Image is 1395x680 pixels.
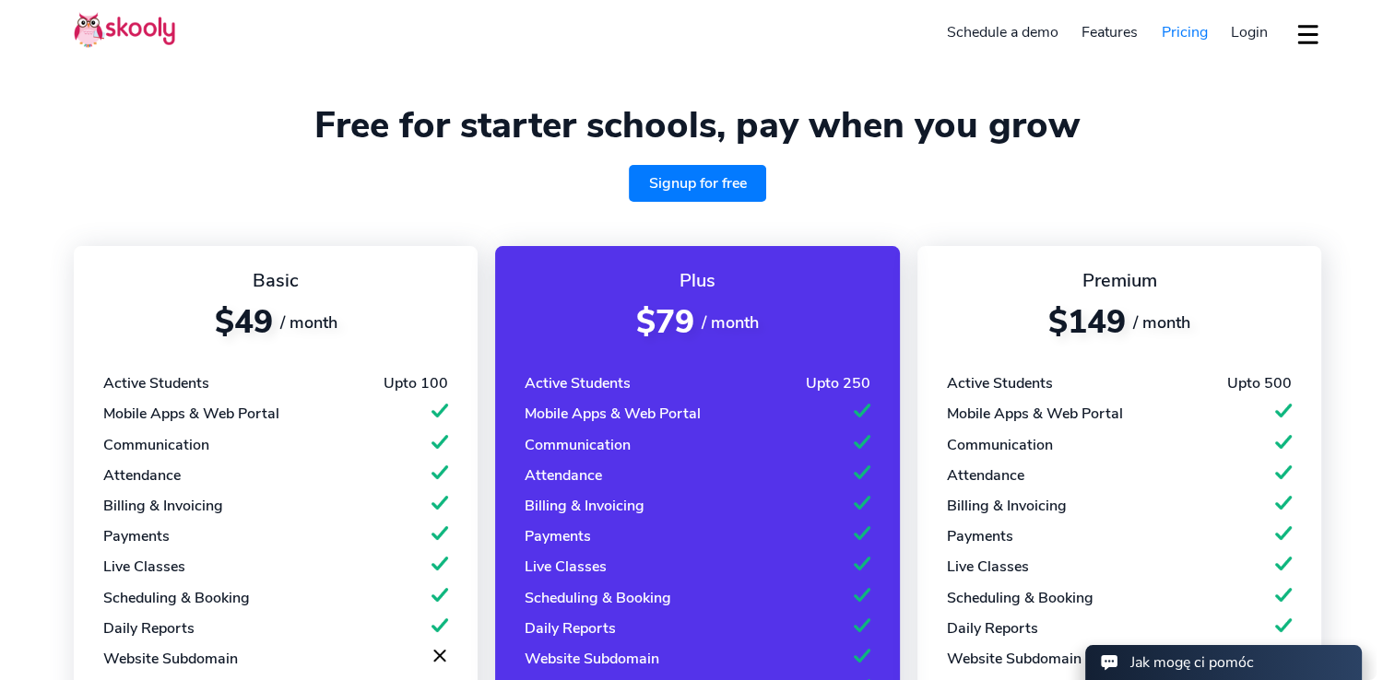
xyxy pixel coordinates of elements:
div: Scheduling & Booking [525,588,671,608]
span: / month [702,311,759,334]
div: Billing & Invoicing [947,496,1067,516]
span: $49 [215,300,273,344]
span: Pricing [1162,22,1208,42]
button: dropdown menu [1295,13,1321,55]
a: Pricing [1150,18,1220,47]
div: Attendance [103,465,181,486]
div: Attendance [947,465,1024,486]
div: Upto 100 [384,373,448,393]
div: Billing & Invoicing [525,496,644,516]
span: / month [280,311,337,334]
div: Payments [525,526,591,546]
img: Skooly [74,12,175,48]
div: Plus [525,268,869,293]
a: Login [1219,18,1280,47]
div: Communication [947,435,1053,455]
div: Mobile Apps & Web Portal [947,404,1123,424]
div: Live Classes [103,557,185,577]
div: Scheduling & Booking [103,588,250,608]
h1: Free for starter schools, pay when you grow [74,103,1321,147]
div: Website Subdomain [525,649,659,669]
div: Basic [103,268,448,293]
div: Mobile Apps & Web Portal [525,404,701,424]
div: Daily Reports [103,618,195,639]
div: Communication [525,435,631,455]
div: Upto 250 [806,373,870,393]
div: Active Students [103,373,209,393]
a: Features [1070,18,1150,47]
a: Schedule a demo [935,18,1070,47]
div: Active Students [525,373,631,393]
span: / month [1133,311,1190,334]
div: Upto 500 [1227,373,1292,393]
div: Daily Reports [525,618,616,639]
div: Billing & Invoicing [103,496,223,516]
span: Login [1231,22,1268,42]
div: Payments [947,526,1013,546]
div: Attendance [525,465,602,486]
span: $79 [636,300,694,344]
div: Payments [103,526,170,546]
div: Active Students [947,373,1053,393]
div: Live Classes [525,557,607,577]
div: Communication [103,435,209,455]
div: Website Subdomain [103,649,238,669]
a: Signup for free [629,165,767,202]
div: Premium [947,268,1292,293]
span: $149 [1048,300,1126,344]
div: Mobile Apps & Web Portal [103,404,279,424]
